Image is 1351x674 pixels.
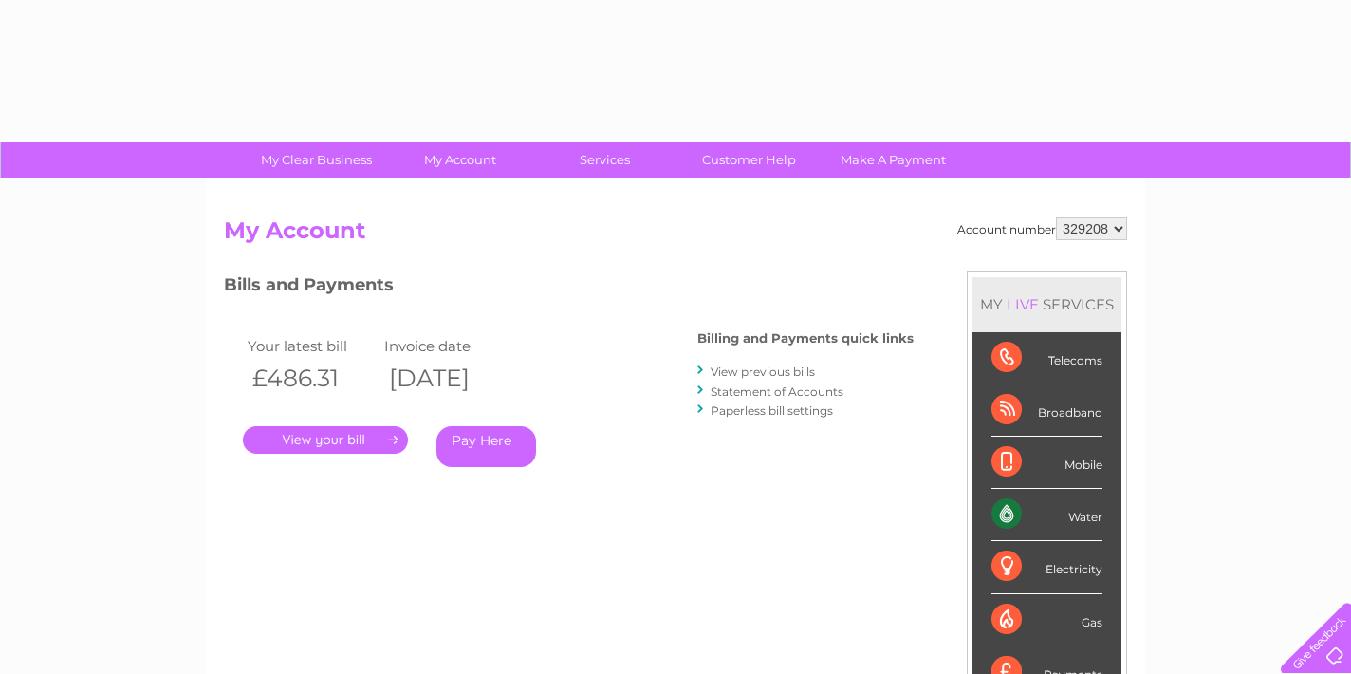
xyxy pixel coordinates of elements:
[382,142,539,178] a: My Account
[991,594,1102,646] div: Gas
[991,332,1102,384] div: Telecoms
[671,142,827,178] a: Customer Help
[224,217,1127,253] h2: My Account
[991,541,1102,593] div: Electricity
[991,437,1102,489] div: Mobile
[379,333,516,359] td: Invoice date
[972,277,1121,331] div: MY SERVICES
[436,426,536,467] a: Pay Here
[527,142,683,178] a: Services
[238,142,395,178] a: My Clear Business
[243,333,379,359] td: Your latest bill
[224,271,914,305] h3: Bills and Payments
[991,489,1102,541] div: Water
[243,426,408,454] a: .
[991,384,1102,437] div: Broadband
[957,217,1127,240] div: Account number
[1003,295,1043,313] div: LIVE
[815,142,972,178] a: Make A Payment
[711,384,843,399] a: Statement of Accounts
[697,331,914,346] h4: Billing and Payments quick links
[711,365,815,379] a: View previous bills
[711,403,833,418] a: Paperless bill settings
[243,359,379,398] th: £486.31
[379,359,516,398] th: [DATE]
